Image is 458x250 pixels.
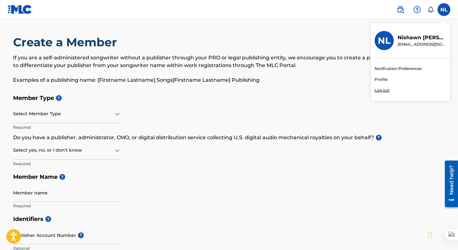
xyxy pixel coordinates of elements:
p: Nishawn Lee [398,34,446,42]
div: Notifications [427,6,434,13]
span: ? [376,135,382,140]
span: ? [78,232,84,238]
h3: NL [378,35,391,46]
a: Notification Preferences [375,66,422,72]
p: Required [13,161,121,167]
h2: Create a Member [13,35,120,49]
span: ? [56,95,62,101]
h5: Member Type [13,91,445,105]
p: Required [13,203,121,209]
span: ? [59,174,65,180]
h5: Identifiers [13,212,445,226]
p: Do you have a publisher, administrator, CMO, or digital distribution service collecting U.S. digi... [13,134,445,141]
h5: Member Name [13,170,445,184]
p: Required [13,125,121,130]
img: MLC Logo [8,5,32,14]
span: ? [45,216,51,222]
a: Public Search [394,3,407,16]
div: Help [411,3,423,16]
p: Log out [375,87,390,93]
p: Examples of a publishing name: [Firstname Lastname] Songs[Firstname Lastname] Publishing [13,76,445,84]
p: meleikofficial@gmail.com [398,42,446,47]
iframe: Resource Center [440,158,458,210]
a: Profile [375,77,387,82]
img: search [397,6,404,13]
div: User Menu [438,3,450,16]
p: If you are a self-administered songwriter without a publisher through your PRO or legal publishin... [13,54,445,69]
iframe: Chat Widget [426,219,458,250]
div: Drag [428,226,432,245]
img: help [413,6,421,13]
